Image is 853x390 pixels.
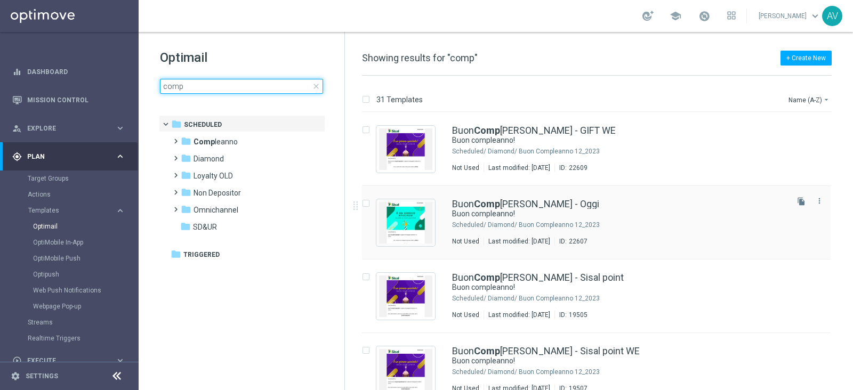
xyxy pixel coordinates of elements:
div: Scheduled/ [452,147,486,156]
div: Templates [28,202,138,314]
a: [PERSON_NAME]keyboard_arrow_down [758,8,822,24]
i: folder [181,153,191,164]
span: Loyalty OLD [194,171,233,181]
a: Buon compleanno! [452,135,761,145]
p: 31 Templates [376,95,423,104]
div: Explore [12,124,115,133]
i: folder [181,204,191,215]
div: Scheduled/Diamond/Buon Compleanno 12_2023 [488,294,786,303]
i: person_search [12,124,22,133]
span: Triggered [183,250,220,259]
div: Webpage Pop-up [33,298,138,314]
span: Execute [27,357,115,364]
b: Comp [474,125,500,136]
a: Optipush [33,270,111,279]
div: Press SPACE to select this row. [351,112,851,186]
div: play_circle_outline Execute keyboard_arrow_right [12,356,126,365]
div: ID: [554,237,588,246]
span: Omnichannel [194,205,238,215]
div: Web Push Notifications [33,282,138,298]
span: Explore [27,125,115,132]
div: OptiMobile Push [33,250,138,266]
div: Realtime Triggers [28,330,138,346]
button: Name (A-Z)arrow_drop_down [787,93,832,106]
a: BuonComp[PERSON_NAME] - Sisal point WE [452,346,640,356]
a: BuonComp[PERSON_NAME] - GIFT WE [452,126,616,135]
b: Comp [474,198,500,209]
a: Actions [28,190,111,199]
button: equalizer Dashboard [12,68,126,76]
div: Templates [28,207,115,214]
span: Plan [27,153,115,160]
div: OptiMobile In-App [33,234,138,250]
div: Optipush [33,266,138,282]
span: Compleanno [194,137,238,147]
i: file_copy [797,197,806,206]
a: OptiMobile Push [33,254,111,263]
div: Mission Control [12,86,125,114]
a: Streams [28,318,111,327]
div: Last modified: [DATE] [484,164,554,172]
a: Buon compleanno! [452,209,761,219]
span: SD&UR [193,222,217,232]
a: Webpage Pop-up [33,302,111,311]
div: Press SPACE to select this row. [351,186,851,259]
div: Buon compleanno! [452,209,786,219]
i: folder [181,136,191,147]
div: Mission Control [12,96,126,104]
div: Not Used [452,311,479,319]
div: 22607 [569,237,588,246]
i: folder [181,187,191,198]
div: Last modified: [DATE] [484,237,554,246]
img: 22607.jpeg [379,202,432,243]
div: Scheduled/ [452,294,486,303]
a: Dashboard [27,58,125,86]
div: Plan [12,152,115,161]
a: Web Push Notifications [33,286,111,295]
span: Scheduled [184,120,222,129]
i: keyboard_arrow_right [115,151,125,161]
span: keyboard_arrow_down [809,10,821,22]
i: equalizer [12,67,22,77]
i: arrow_drop_down [822,95,831,104]
button: person_search Explore keyboard_arrow_right [12,124,126,133]
a: Buon compleanno! [452,356,761,366]
div: Dashboard [12,58,125,86]
div: ID: [554,311,588,319]
img: 19505.jpeg [379,275,432,317]
h1: Optimail [160,49,323,66]
div: Not Used [452,237,479,246]
div: Scheduled/Diamond/Buon Compleanno 12_2023 [488,368,786,376]
a: OptiMobile In-App [33,238,111,247]
a: BuonComp[PERSON_NAME] - Oggi [452,199,599,209]
span: Templates [28,207,104,214]
span: Showing results for "comp" [362,52,478,63]
a: Buon compleanno! [452,282,761,292]
a: BuonComp[PERSON_NAME] - Sisal point [452,273,624,282]
div: 22609 [569,164,588,172]
a: Realtime Triggers [28,334,111,343]
i: more_vert [815,197,824,205]
div: Not Used [452,164,479,172]
a: Target Groups [28,174,111,183]
a: Settings [26,373,58,379]
button: Templates keyboard_arrow_right [28,206,126,215]
i: play_circle_outline [12,356,22,365]
b: Comp [194,137,215,146]
button: gps_fixed Plan keyboard_arrow_right [12,152,126,161]
div: Press SPACE to select this row. [351,259,851,333]
input: Search Template [160,79,323,94]
a: Mission Control [27,86,125,114]
a: Optimail [33,222,111,231]
div: Target Groups [28,170,138,186]
div: Scheduled/Diamond/Buon Compleanno 12_2023 [488,147,786,156]
i: folder [171,249,181,259]
button: file_copy [794,194,808,208]
i: keyboard_arrow_right [115,355,125,365]
b: Comp [474,345,500,356]
i: keyboard_arrow_right [115,123,125,133]
div: 19505 [569,311,588,319]
div: Buon compleanno! [452,282,786,292]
